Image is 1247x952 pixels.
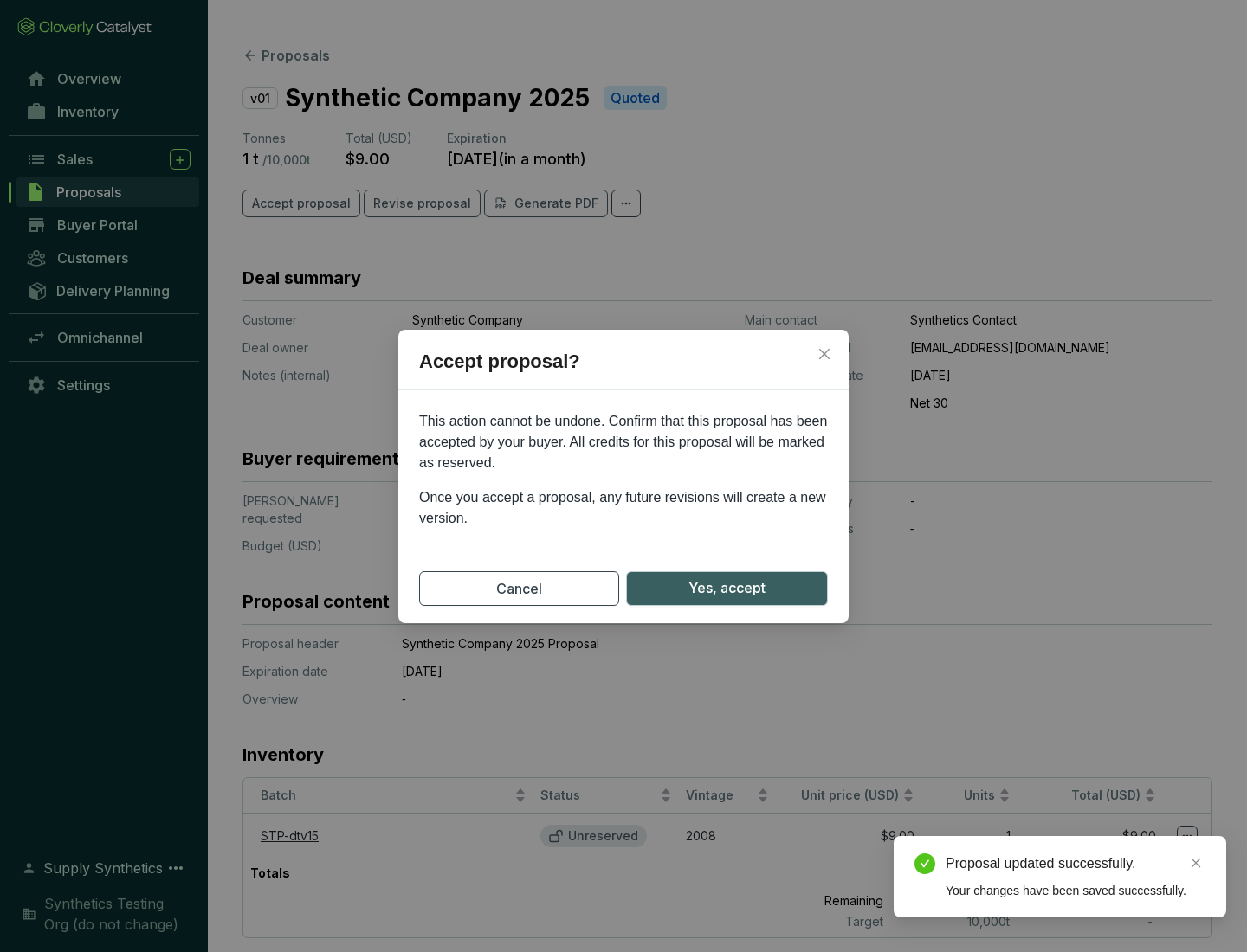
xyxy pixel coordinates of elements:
[626,571,828,606] button: Yes, accept
[817,347,831,361] span: close
[1190,857,1202,869] span: close
[419,487,828,529] p: Once you accept a proposal, any future revisions will create a new version.
[914,853,935,874] span: check-circle
[688,577,766,599] span: Yes, accept
[419,411,828,473] p: This action cannot be undone. Confirm that this proposal has been accepted by your buyer. All cre...
[811,347,838,361] span: Close
[496,578,542,599] span: Cancel
[946,853,1205,874] div: Proposal updated successfully.
[1186,853,1205,872] a: Close
[419,571,619,606] button: Cancel
[811,340,838,368] button: Close
[946,881,1205,900] div: Your changes have been saved successfully.
[398,347,849,390] h2: Accept proposal?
